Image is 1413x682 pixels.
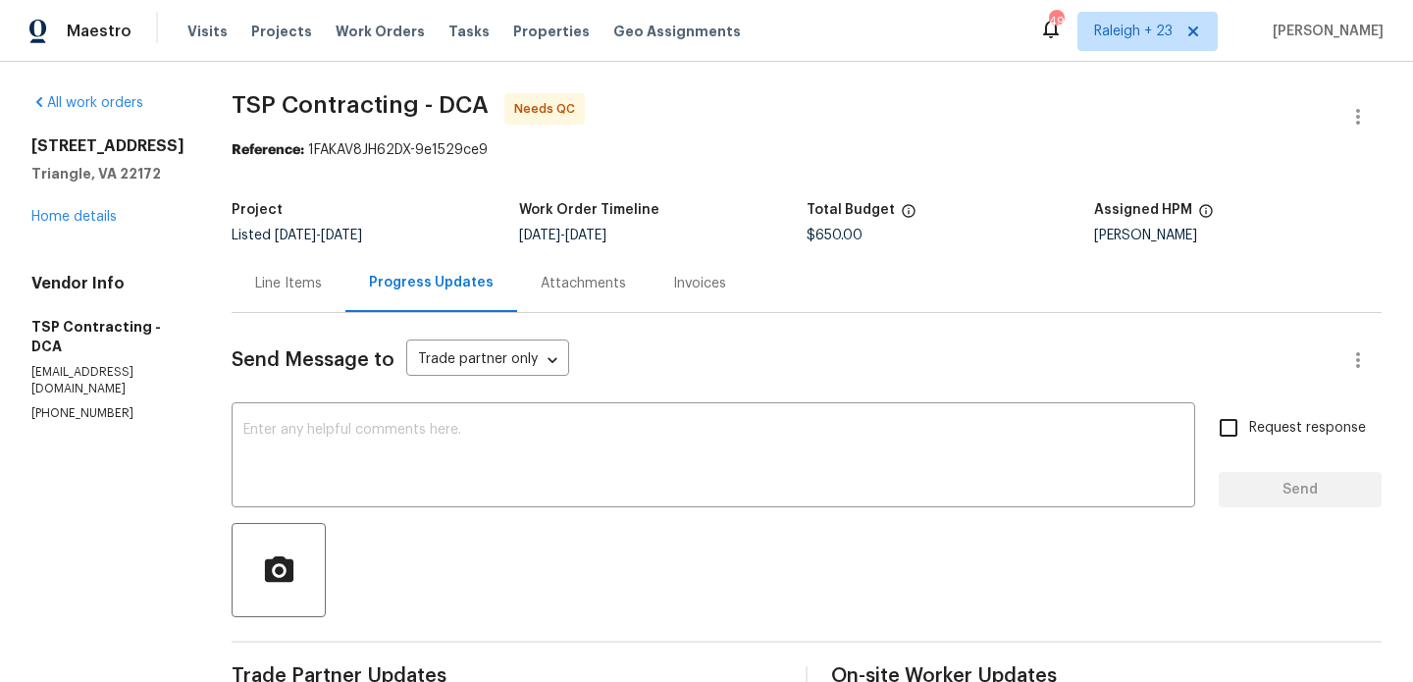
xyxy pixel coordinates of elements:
span: [PERSON_NAME] [1265,22,1384,41]
span: [DATE] [275,229,316,242]
a: All work orders [31,96,143,110]
div: 490 [1049,12,1063,31]
h5: Total Budget [807,203,895,217]
div: 1FAKAV8JH62DX-9e1529ce9 [232,140,1382,160]
span: Request response [1249,418,1366,439]
div: Progress Updates [369,273,494,292]
div: [PERSON_NAME] [1094,229,1382,242]
span: The hpm assigned to this work order. [1198,203,1214,229]
span: $650.00 [807,229,863,242]
h5: Assigned HPM [1094,203,1192,217]
span: [DATE] [519,229,560,242]
span: Send Message to [232,350,394,370]
h5: Project [232,203,283,217]
span: Listed [232,229,362,242]
div: Attachments [541,274,626,293]
a: Home details [31,210,117,224]
p: [PHONE_NUMBER] [31,405,184,422]
h5: TSP Contracting - DCA [31,317,184,356]
span: Properties [513,22,590,41]
div: Line Items [255,274,322,293]
b: Reference: [232,143,304,157]
span: Raleigh + 23 [1094,22,1173,41]
h5: Work Order Timeline [519,203,659,217]
span: Maestro [67,22,131,41]
span: Needs QC [514,99,583,119]
h2: [STREET_ADDRESS] [31,136,184,156]
span: Geo Assignments [613,22,741,41]
span: The total cost of line items that have been proposed by Opendoor. This sum includes line items th... [901,203,916,229]
span: Tasks [448,25,490,38]
span: [DATE] [565,229,606,242]
span: Work Orders [336,22,425,41]
div: Trade partner only [406,344,569,377]
span: [DATE] [321,229,362,242]
span: - [519,229,606,242]
span: Projects [251,22,312,41]
span: Visits [187,22,228,41]
p: [EMAIL_ADDRESS][DOMAIN_NAME] [31,364,184,397]
h4: Vendor Info [31,274,184,293]
span: TSP Contracting - DCA [232,93,489,117]
h5: Triangle, VA 22172 [31,164,184,184]
span: - [275,229,362,242]
div: Invoices [673,274,726,293]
